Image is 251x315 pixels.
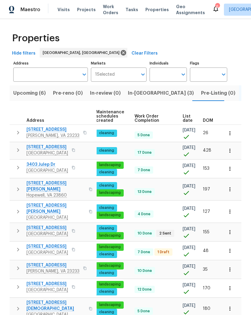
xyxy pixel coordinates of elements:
span: 5 Done [135,309,152,314]
span: landscaping [97,162,123,168]
button: Hide filters [10,48,38,59]
span: Work Orders [103,4,118,16]
span: Geo Assignments [176,4,205,16]
span: landscaping [97,213,123,218]
span: Pre-Listing (0) [201,89,235,97]
label: Individuals [150,61,187,65]
span: cleaning [97,170,116,175]
span: 155 [203,230,209,234]
span: 428 [203,148,211,153]
span: 5 Done [135,133,152,138]
span: [DATE] [183,304,195,308]
span: cleaning [97,183,116,188]
button: Open [219,70,228,79]
span: 35 [203,267,208,272]
span: Tasks [125,8,138,12]
span: Pre-reno (0) [53,89,83,97]
span: 48 [203,249,209,253]
span: landscaping [97,190,123,195]
span: 1 Draft [155,250,172,255]
span: Work Order Completion [135,114,172,123]
span: [DATE] [183,184,195,188]
button: Open [80,70,88,79]
span: [DATE] [183,164,195,168]
span: Projects [77,7,96,13]
span: 26 [203,131,208,135]
label: Markets [91,61,147,65]
span: 17 Done [135,150,154,155]
span: Properties [145,7,169,13]
span: [GEOGRAPHIC_DATA], [GEOGRAPHIC_DATA] [43,50,122,56]
span: 127 [203,209,210,214]
span: 4 Done [135,212,153,217]
div: 6 [215,4,219,10]
span: Maintenance schedules created [96,110,124,123]
span: 1 Selected [95,72,115,77]
span: [DATE] [183,128,195,132]
span: List date [183,114,193,123]
span: [DATE] [183,283,195,287]
span: 170 [203,286,210,290]
span: 7 Done [135,250,153,255]
span: 180 [203,307,210,311]
span: [DATE] [183,264,195,269]
span: 12 Done [135,287,154,292]
div: [GEOGRAPHIC_DATA], [GEOGRAPHIC_DATA] [40,48,127,58]
span: [DATE] [183,146,195,150]
span: In-[GEOGRAPHIC_DATA] (3) [128,89,194,97]
span: DOM [203,118,213,123]
span: landscaping [97,263,123,268]
span: landscaping [97,282,123,287]
span: cleaning [97,205,116,210]
span: 197 [203,187,210,191]
span: 7 Done [135,168,153,173]
span: landscaping [97,302,123,307]
span: [DATE] [183,246,195,250]
span: Maestro [20,7,40,13]
span: landscaping [97,244,123,250]
button: Clear Filters [129,48,160,59]
button: Open [179,70,187,79]
span: cleaning [97,252,116,257]
span: Properties [12,35,60,41]
button: Open [139,70,147,79]
span: In-review (0) [90,89,121,97]
span: cleaning [97,226,116,231]
span: cleaning [97,131,116,136]
span: Hide filters [12,50,36,57]
label: Flags [190,61,227,65]
span: Upcoming (6) [13,89,46,97]
span: 10 Done [135,268,154,273]
label: Address [13,61,88,65]
span: Address [26,118,44,123]
span: 2 Sent [157,231,174,236]
span: [DATE] [183,227,195,231]
span: 10 Done [135,231,154,236]
span: 13 Done [135,189,154,194]
span: cleaning [97,310,116,315]
span: landscaping [97,233,123,238]
span: Clear Filters [132,50,158,57]
span: [DATE] [183,206,195,211]
span: 153 [203,166,209,171]
span: cleaning [97,270,116,276]
span: Visits [57,7,70,13]
span: cleaning [97,148,116,153]
span: cleaning [97,289,116,294]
